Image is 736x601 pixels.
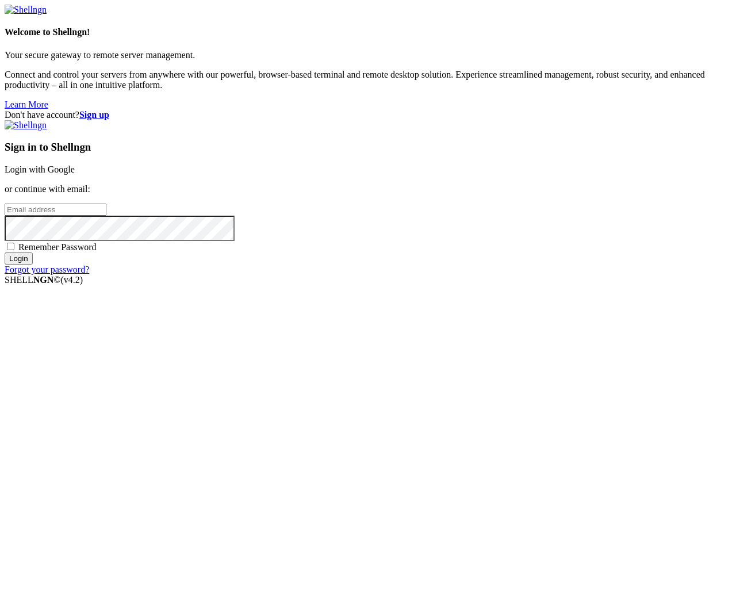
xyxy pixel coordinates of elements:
span: 4.2.0 [61,275,83,285]
input: Email address [5,204,106,216]
a: Forgot your password? [5,265,89,274]
p: Connect and control your servers from anywhere with our powerful, browser-based terminal and remo... [5,70,731,90]
p: Your secure gateway to remote server management. [5,50,731,60]
div: Don't have account? [5,110,731,120]
a: Login with Google [5,164,75,174]
b: NGN [33,275,54,285]
img: Shellngn [5,120,47,131]
a: Sign up [79,110,109,120]
span: SHELL © [5,275,83,285]
p: or continue with email: [5,184,731,194]
h3: Sign in to Shellngn [5,141,731,154]
h4: Welcome to Shellngn! [5,27,731,37]
input: Login [5,252,33,265]
input: Remember Password [7,243,14,250]
a: Learn More [5,99,48,109]
img: Shellngn [5,5,47,15]
span: Remember Password [18,242,97,252]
